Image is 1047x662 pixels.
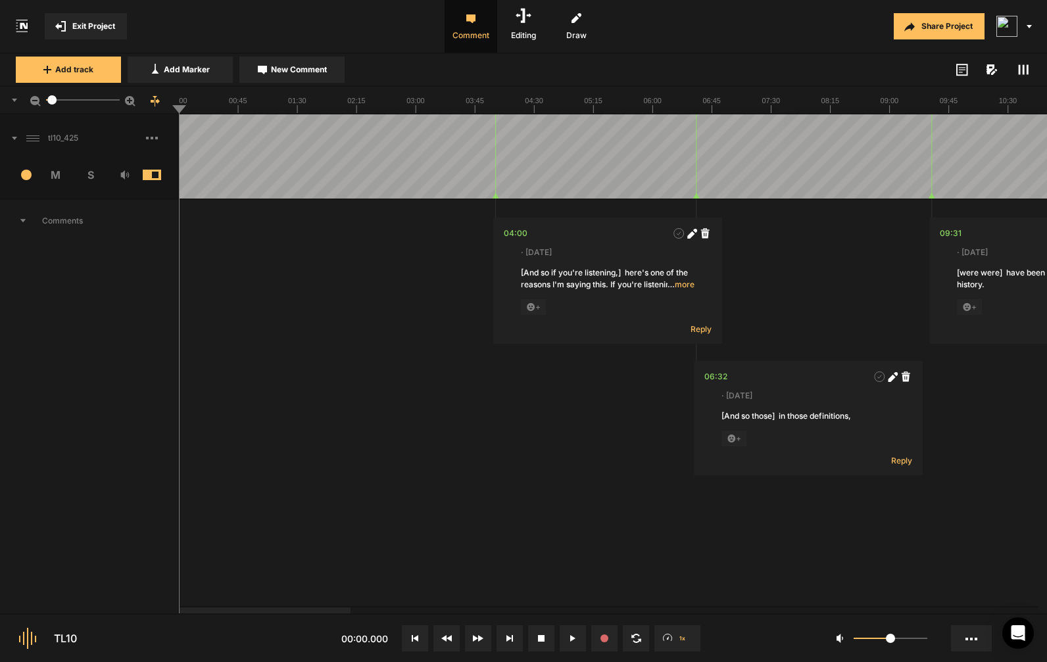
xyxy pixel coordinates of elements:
[229,97,247,105] text: 00:45
[45,13,127,39] button: Exit Project
[721,410,895,422] div: [And so those] in those definitions,
[668,279,675,289] span: …
[504,227,527,240] div: 04:00.430
[643,97,662,105] text: 06:00
[73,167,108,183] span: S
[940,97,958,105] text: 09:45
[521,267,694,291] div: [And so if you're listening,] here's one of the reasons I'm saying this. If you're listening and ...
[521,247,552,258] span: · [DATE]
[999,97,1017,105] text: 10:30
[704,370,727,383] div: 06:32.933
[894,13,985,39] button: Share Project
[16,57,121,83] button: Add track
[54,630,77,646] div: TL10
[668,279,694,291] span: more
[72,20,115,32] span: Exit Project
[521,299,546,315] span: +
[406,97,425,105] text: 03:00
[43,132,146,144] span: tl10_425
[957,299,982,315] span: +
[164,64,210,76] span: Add Marker
[347,97,366,105] text: 02:15
[721,390,752,402] span: · [DATE]
[288,97,306,105] text: 01:30
[128,57,233,83] button: Add Marker
[891,455,912,466] span: Reply
[341,633,388,644] span: 00:00.000
[525,97,543,105] text: 04:30
[239,57,345,83] button: New Comment
[957,247,988,258] span: · [DATE]
[691,323,712,335] span: Reply
[654,625,700,651] button: 1x
[702,97,721,105] text: 06:45
[821,97,840,105] text: 08:15
[271,64,327,76] span: New Comment
[762,97,780,105] text: 07:30
[39,167,74,183] span: M
[940,227,962,240] div: 09:31.826
[55,64,93,76] span: Add track
[1002,617,1034,649] div: Open Intercom Messenger
[584,97,602,105] text: 05:15
[881,97,899,105] text: 09:00
[466,97,484,105] text: 03:45
[721,431,746,446] span: +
